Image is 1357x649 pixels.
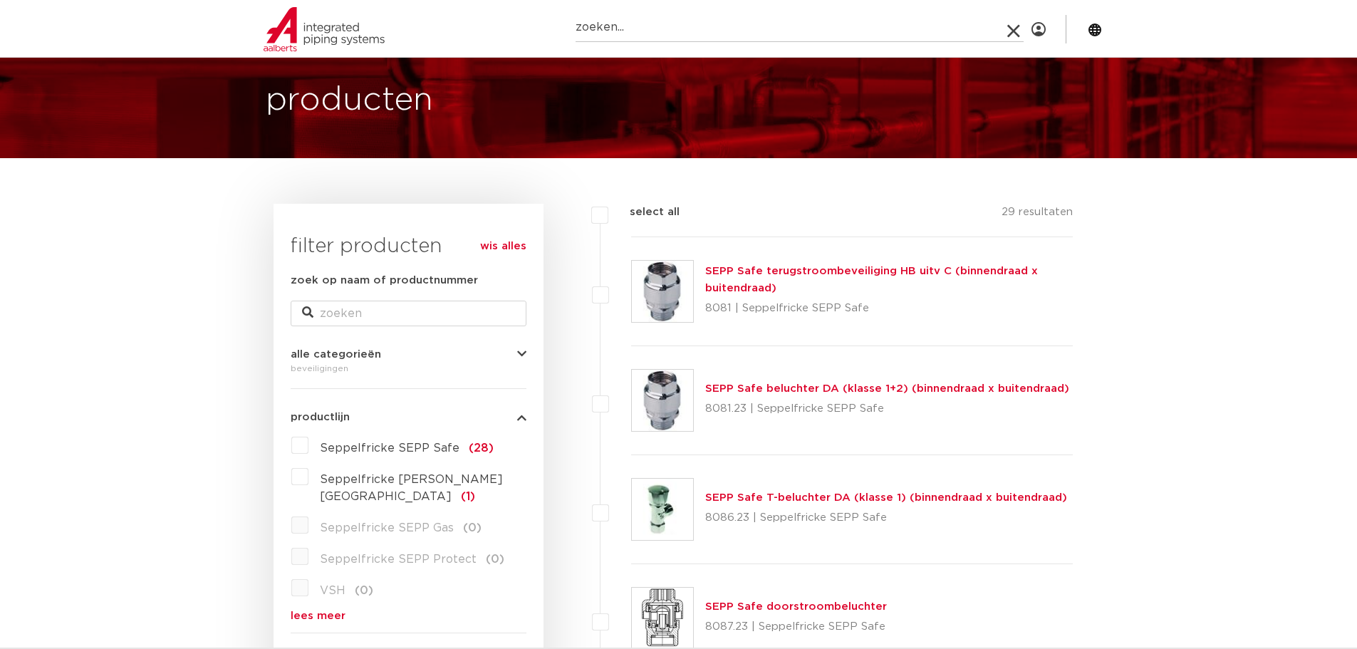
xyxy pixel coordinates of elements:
[291,412,526,422] button: productlijn
[463,522,482,534] span: (0)
[291,301,526,326] input: zoeken
[705,616,887,638] p: 8087.23 | Seppelfricke SEPP Safe
[320,585,345,596] span: VSH
[705,297,1073,320] p: 8081 | Seppelfricke SEPP Safe
[608,204,680,221] label: select all
[291,349,526,360] button: alle categorieën
[291,232,526,261] h3: filter producten
[705,492,1067,503] a: SEPP Safe T-beluchter DA (klasse 1) (binnendraad x buitendraad)
[291,272,478,289] label: zoek op naam of productnummer
[320,522,454,534] span: Seppelfricke SEPP Gas
[705,398,1069,420] p: 8081.23 | Seppelfricke SEPP Safe
[705,266,1038,294] a: SEPP Safe terugstroombeveiliging HB uitv C (binnendraad x buitendraad)
[266,78,433,123] h1: producten
[632,479,693,540] img: Thumbnail for SEPP Safe T-beluchter DA (klasse 1) (binnendraad x buitendraad)
[461,491,475,502] span: (1)
[355,585,373,596] span: (0)
[486,554,504,565] span: (0)
[291,349,381,360] span: alle categorieën
[469,442,494,454] span: (28)
[576,14,1024,42] input: zoeken...
[632,588,693,649] img: Thumbnail for SEPP Safe doorstroombeluchter
[291,412,350,422] span: productlijn
[291,611,526,621] a: lees meer
[632,261,693,322] img: Thumbnail for SEPP Safe terugstroombeveiliging HB uitv C (binnendraad x buitendraad)
[480,238,526,255] a: wis alles
[705,383,1069,394] a: SEPP Safe beluchter DA (klasse 1+2) (binnendraad x buitendraad)
[632,370,693,431] img: Thumbnail for SEPP Safe beluchter DA (klasse 1+2) (binnendraad x buitendraad)
[320,554,477,565] span: Seppelfricke SEPP Protect
[291,360,526,377] div: beveiligingen
[320,474,503,502] span: Seppelfricke [PERSON_NAME][GEOGRAPHIC_DATA]
[1002,204,1073,226] p: 29 resultaten
[705,601,887,612] a: SEPP Safe doorstroombeluchter
[705,507,1067,529] p: 8086.23 | Seppelfricke SEPP Safe
[320,442,459,454] span: Seppelfricke SEPP Safe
